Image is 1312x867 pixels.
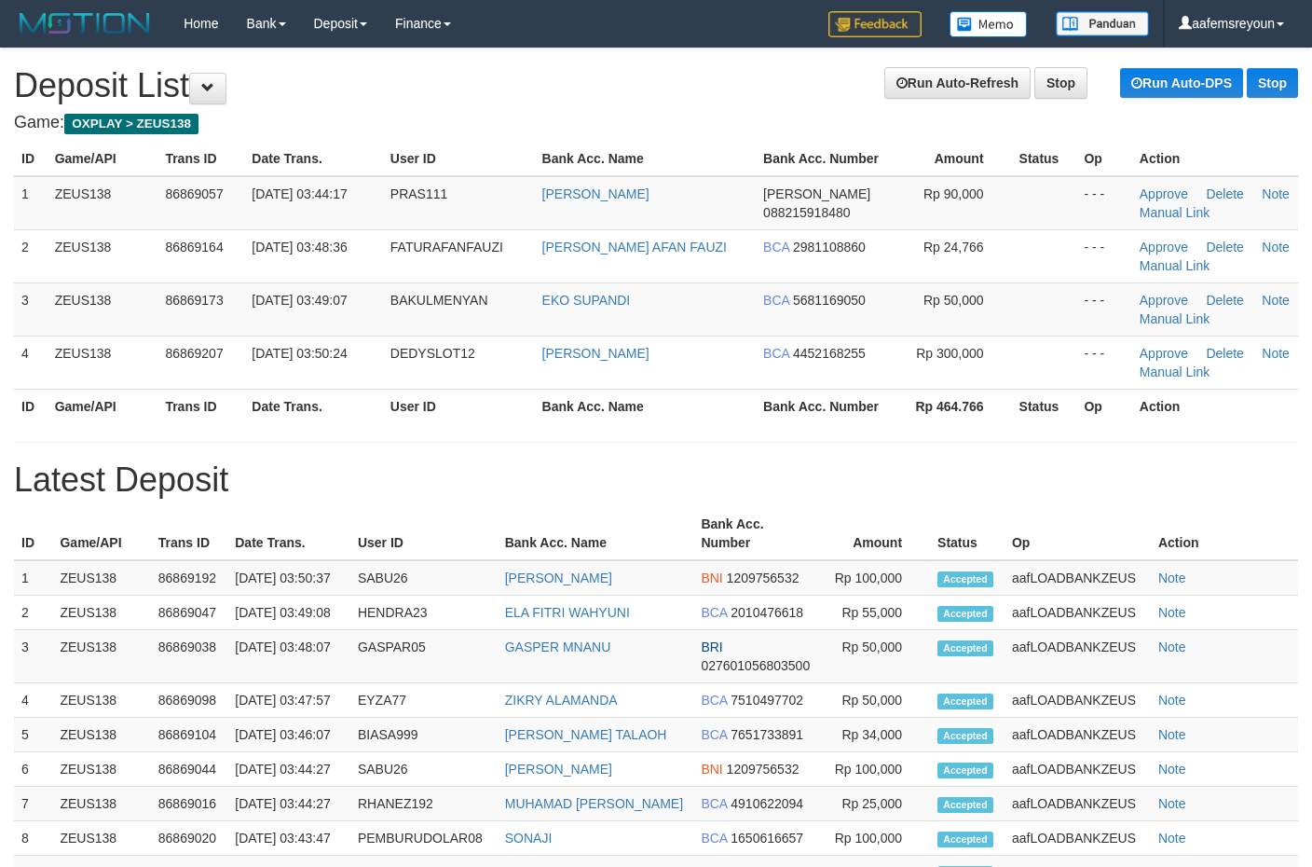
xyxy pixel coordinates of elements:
td: ZEUS138 [52,752,150,787]
a: Approve [1140,240,1188,255]
td: ZEUS138 [48,282,158,336]
span: BCA [701,727,727,742]
span: 4452168255 [793,346,866,361]
span: 7510497702 [731,693,803,708]
td: [DATE] 03:49:08 [227,596,350,630]
th: Status [1012,389,1077,423]
td: ZEUS138 [48,229,158,282]
td: [DATE] 03:43:47 [227,821,350,856]
td: aafLOADBANKZEUS [1004,718,1151,752]
td: ZEUS138 [48,176,158,230]
span: BNI [701,762,722,777]
td: 1 [14,176,48,230]
span: Accepted [937,763,993,778]
span: 1650616657 [731,831,803,846]
td: aafLOADBANKZEUS [1004,596,1151,630]
td: Rp 100,000 [824,752,930,787]
td: Rp 50,000 [824,630,930,683]
td: [DATE] 03:48:07 [227,630,350,683]
td: 7 [14,787,52,821]
a: Manual Link [1140,365,1210,379]
a: Delete [1206,186,1243,201]
td: Rp 100,000 [824,560,930,596]
span: 7651733891 [731,727,803,742]
td: 2 [14,229,48,282]
span: Rp 300,000 [916,346,983,361]
td: - - - [1076,229,1131,282]
span: BAKULMENYAN [390,293,488,308]
th: Bank Acc. Number [756,142,901,176]
th: Game/API [48,389,158,423]
td: 1 [14,560,52,596]
a: [PERSON_NAME] [505,762,612,777]
a: Note [1262,240,1290,255]
a: Stop [1247,68,1298,98]
td: 86869044 [151,752,227,787]
td: Rp 50,000 [824,683,930,718]
td: [DATE] 03:46:07 [227,718,350,752]
span: BCA [763,346,789,361]
span: Accepted [937,694,993,709]
td: ZEUS138 [52,821,150,856]
span: Accepted [937,832,993,847]
td: 86869038 [151,630,227,683]
a: ZIKRY ALAMANDA [505,693,618,708]
span: Accepted [937,571,993,587]
a: Manual Link [1140,205,1210,220]
span: Accepted [937,728,993,744]
a: Note [1262,293,1290,308]
td: 4 [14,683,52,718]
td: SABU26 [350,560,498,596]
td: PEMBURUDOLAR08 [350,821,498,856]
span: Accepted [937,606,993,622]
td: 86869098 [151,683,227,718]
th: ID [14,507,52,560]
td: 3 [14,630,52,683]
td: 8 [14,821,52,856]
th: Action [1132,142,1298,176]
a: MUHAMAD [PERSON_NAME] [505,796,683,811]
td: BIASA999 [350,718,498,752]
td: ZEUS138 [52,596,150,630]
span: BCA [763,240,789,255]
a: Delete [1206,293,1243,308]
a: Note [1262,186,1290,201]
td: - - - [1076,336,1131,389]
th: Trans ID [151,507,227,560]
a: Approve [1140,346,1188,361]
th: ID [14,389,48,423]
th: Date Trans. [244,142,382,176]
span: Accepted [937,640,993,656]
td: Rp 55,000 [824,596,930,630]
th: Op [1076,142,1131,176]
span: 86869173 [165,293,223,308]
td: 5 [14,718,52,752]
span: Rp 24,766 [923,240,984,255]
span: BCA [701,831,727,846]
span: 1209756532 [727,762,799,777]
td: aafLOADBANKZEUS [1004,752,1151,787]
th: Op [1004,507,1151,560]
td: GASPAR05 [350,630,498,683]
span: Rp 90,000 [923,186,984,201]
th: ID [14,142,48,176]
span: 5681169050 [793,293,866,308]
span: [DATE] 03:44:17 [252,186,347,201]
span: Rp 50,000 [923,293,984,308]
td: 6 [14,752,52,787]
td: aafLOADBANKZEUS [1004,630,1151,683]
th: Amount [824,507,930,560]
td: 86869047 [151,596,227,630]
td: [DATE] 03:44:27 [227,787,350,821]
a: Stop [1034,67,1087,99]
th: Game/API [48,142,158,176]
a: SONAJI [505,831,553,846]
span: BCA [701,693,727,708]
td: aafLOADBANKZEUS [1004,683,1151,718]
th: User ID [383,389,535,423]
a: Approve [1140,293,1188,308]
span: 1209756532 [727,571,799,585]
span: DEDYSLOT12 [390,346,475,361]
th: User ID [350,507,498,560]
a: [PERSON_NAME] [542,346,649,361]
